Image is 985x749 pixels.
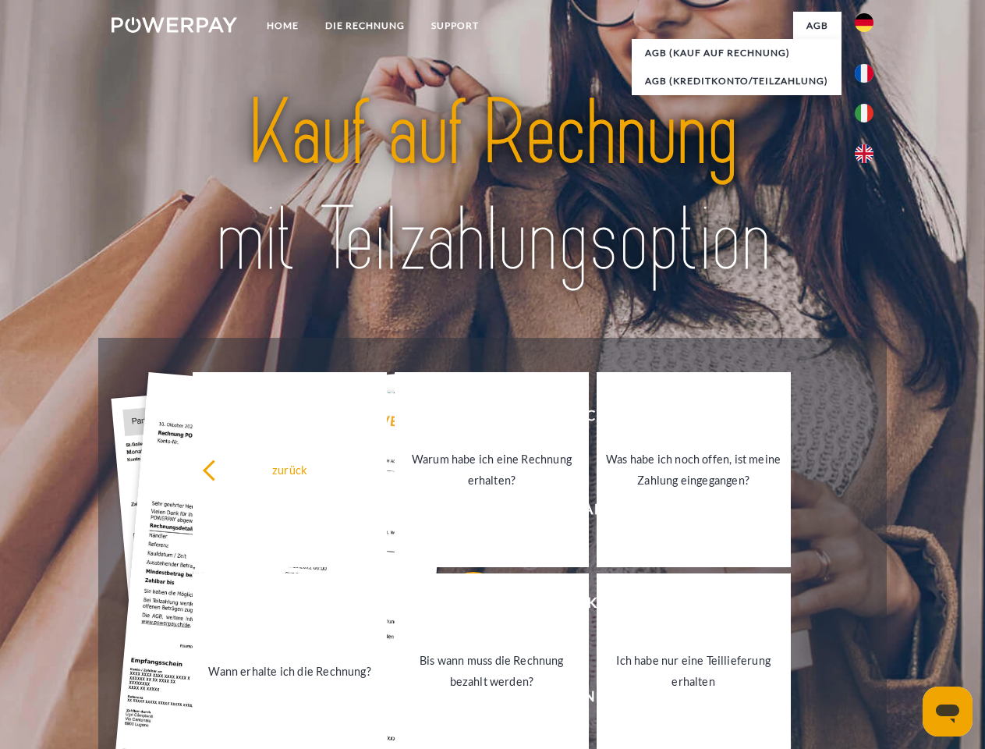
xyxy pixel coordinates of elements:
a: Was habe ich noch offen, ist meine Zahlung eingegangen? [597,372,791,567]
img: logo-powerpay-white.svg [112,17,237,33]
div: Was habe ich noch offen, ist meine Zahlung eingegangen? [606,449,781,491]
a: SUPPORT [418,12,492,40]
iframe: Schaltfläche zum Öffnen des Messaging-Fensters [923,687,973,737]
a: AGB (Kreditkonto/Teilzahlung) [632,67,842,95]
div: zurück [202,459,377,480]
a: DIE RECHNUNG [312,12,418,40]
div: Wann erhalte ich die Rechnung? [202,660,377,681]
div: Ich habe nur eine Teillieferung erhalten [606,650,781,692]
img: en [855,144,873,163]
img: it [855,104,873,122]
div: Bis wann muss die Rechnung bezahlt werden? [404,650,579,692]
a: agb [793,12,842,40]
div: Warum habe ich eine Rechnung erhalten? [404,449,579,491]
a: AGB (Kauf auf Rechnung) [632,39,842,67]
img: title-powerpay_de.svg [149,75,836,299]
a: Home [253,12,312,40]
img: fr [855,64,873,83]
img: de [855,13,873,32]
